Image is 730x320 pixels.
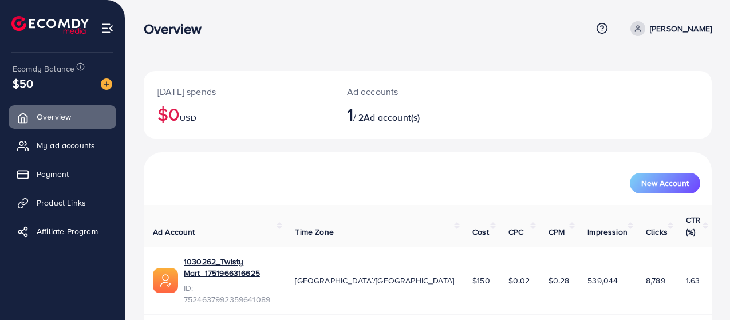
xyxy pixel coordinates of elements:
img: logo [11,16,89,34]
span: $0.28 [549,275,570,286]
a: [PERSON_NAME] [626,21,712,36]
span: CTR (%) [686,214,701,237]
span: Time Zone [295,226,333,238]
span: Ad account(s) [364,111,420,124]
p: Ad accounts [347,85,461,98]
h3: Overview [144,21,211,37]
h2: / 2 [347,103,461,125]
span: Product Links [37,197,86,208]
span: CPC [508,226,523,238]
span: Affiliate Program [37,226,98,237]
a: Affiliate Program [9,220,116,243]
span: 8,789 [646,275,665,286]
span: 539,044 [587,275,618,286]
span: Ad Account [153,226,195,238]
a: Overview [9,105,116,128]
h2: $0 [157,103,319,125]
p: [DATE] spends [157,85,319,98]
a: Product Links [9,191,116,214]
span: Ecomdy Balance [13,63,74,74]
a: 1030262_Twisty Mart_1751966316625 [184,256,277,279]
a: My ad accounts [9,134,116,157]
span: $150 [472,275,490,286]
span: Impression [587,226,628,238]
span: Overview [37,111,71,123]
span: 1.63 [686,275,700,286]
img: menu [101,22,114,35]
span: Clicks [646,226,668,238]
span: New Account [641,179,689,187]
span: ID: 7524637992359641089 [184,282,277,306]
span: 1 [347,101,353,127]
span: My ad accounts [37,140,95,151]
span: $50 [13,75,33,92]
span: Cost [472,226,489,238]
p: [PERSON_NAME] [650,22,712,35]
span: CPM [549,226,565,238]
a: Payment [9,163,116,185]
img: ic-ads-acc.e4c84228.svg [153,268,178,293]
button: New Account [630,173,700,193]
span: [GEOGRAPHIC_DATA]/[GEOGRAPHIC_DATA] [295,275,454,286]
span: $0.02 [508,275,530,286]
img: image [101,78,112,90]
span: USD [180,112,196,124]
span: Payment [37,168,69,180]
